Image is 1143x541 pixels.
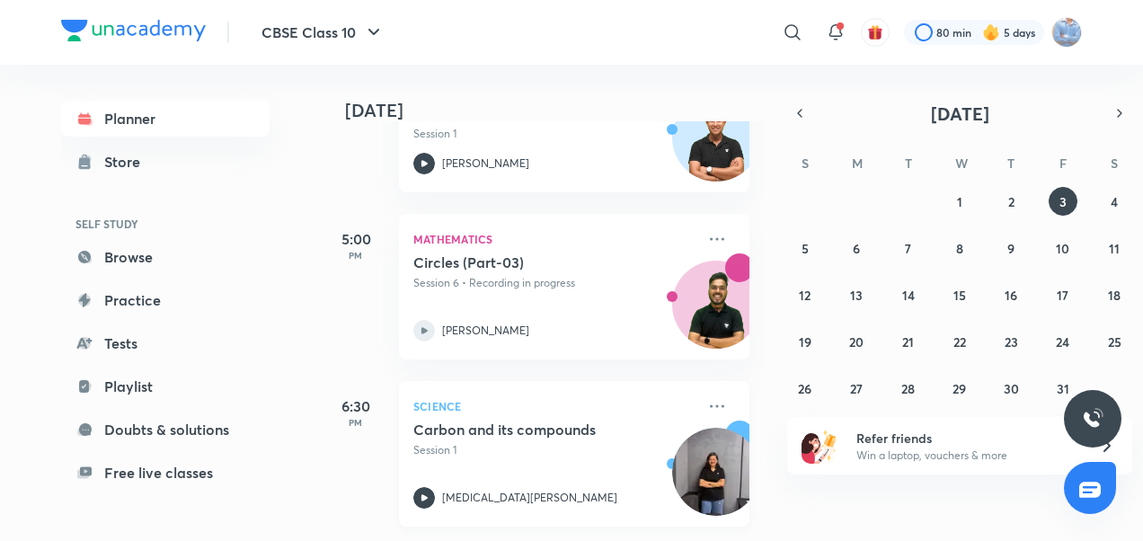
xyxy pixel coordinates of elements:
p: Mathematics [413,228,696,250]
h5: 6:30 [320,395,392,417]
abbr: October 17, 2025 [1057,287,1068,304]
abbr: October 26, 2025 [798,380,811,397]
button: October 29, 2025 [945,374,974,403]
button: October 14, 2025 [894,280,923,309]
abbr: October 21, 2025 [902,333,914,350]
abbr: October 13, 2025 [850,287,863,304]
span: [DATE] [931,102,989,126]
abbr: Sunday [802,155,809,172]
abbr: October 20, 2025 [849,333,864,350]
abbr: October 22, 2025 [953,333,966,350]
p: [PERSON_NAME] [442,155,529,172]
button: October 31, 2025 [1049,374,1077,403]
h5: Circles (Part-03) [413,253,637,271]
button: October 26, 2025 [791,374,820,403]
abbr: October 6, 2025 [853,240,860,257]
abbr: October 11, 2025 [1109,240,1120,257]
button: October 1, 2025 [945,187,974,216]
p: Science [413,395,696,417]
abbr: Saturday [1111,155,1118,172]
button: October 6, 2025 [842,234,871,262]
button: October 2, 2025 [997,187,1025,216]
abbr: October 30, 2025 [1004,380,1019,397]
abbr: October 2, 2025 [1008,193,1015,210]
abbr: October 15, 2025 [953,287,966,304]
h5: Carbon and its compounds [413,421,637,439]
button: October 4, 2025 [1100,187,1129,216]
button: October 11, 2025 [1100,234,1129,262]
abbr: October 10, 2025 [1056,240,1069,257]
button: October 25, 2025 [1100,327,1129,356]
button: October 9, 2025 [997,234,1025,262]
abbr: Monday [852,155,863,172]
button: October 10, 2025 [1049,234,1077,262]
button: October 16, 2025 [997,280,1025,309]
img: ttu [1082,408,1103,430]
h5: 5:00 [320,228,392,250]
a: Free live classes [61,455,270,491]
abbr: Tuesday [905,155,912,172]
abbr: Friday [1059,155,1067,172]
img: referral [802,428,837,464]
img: sukhneet singh sidhu [1051,17,1082,48]
abbr: October 29, 2025 [952,380,966,397]
abbr: October 7, 2025 [905,240,911,257]
abbr: October 4, 2025 [1111,193,1118,210]
abbr: October 12, 2025 [799,287,811,304]
p: Win a laptop, vouchers & more [856,448,1077,464]
div: Store [104,151,151,173]
a: Store [61,144,270,180]
a: Browse [61,239,270,275]
img: Avatar [673,270,759,357]
abbr: October 28, 2025 [901,380,915,397]
button: [DATE] [812,101,1107,126]
a: Tests [61,325,270,361]
abbr: October 8, 2025 [956,240,963,257]
p: PM [320,250,392,261]
abbr: October 23, 2025 [1005,333,1018,350]
abbr: October 18, 2025 [1108,287,1121,304]
h4: [DATE] [345,100,767,121]
abbr: October 19, 2025 [799,333,811,350]
p: [MEDICAL_DATA][PERSON_NAME] [442,490,617,506]
a: Planner [61,101,270,137]
abbr: October 1, 2025 [957,193,962,210]
button: October 28, 2025 [894,374,923,403]
button: October 22, 2025 [945,327,974,356]
button: October 17, 2025 [1049,280,1077,309]
img: streak [982,23,1000,41]
button: October 5, 2025 [791,234,820,262]
button: October 21, 2025 [894,327,923,356]
abbr: October 9, 2025 [1007,240,1015,257]
p: [PERSON_NAME] [442,323,529,339]
abbr: October 14, 2025 [902,287,915,304]
button: October 30, 2025 [997,374,1025,403]
button: October 8, 2025 [945,234,974,262]
p: Session 6 • Recording in progress [413,275,696,291]
abbr: October 27, 2025 [850,380,863,397]
p: Session 1 [413,442,696,458]
abbr: October 16, 2025 [1005,287,1017,304]
abbr: Wednesday [955,155,968,172]
img: avatar [867,24,883,40]
p: PM [320,417,392,428]
h6: Refer friends [856,429,1077,448]
button: avatar [861,18,890,47]
button: October 15, 2025 [945,280,974,309]
abbr: October 24, 2025 [1056,333,1069,350]
button: October 13, 2025 [842,280,871,309]
button: CBSE Class 10 [251,14,395,50]
abbr: October 25, 2025 [1108,333,1121,350]
img: Avatar [673,103,759,190]
button: October 3, 2025 [1049,187,1077,216]
abbr: October 31, 2025 [1057,380,1069,397]
p: Session 1 [413,126,696,142]
button: October 24, 2025 [1049,327,1077,356]
a: Company Logo [61,20,206,46]
button: October 12, 2025 [791,280,820,309]
abbr: October 3, 2025 [1059,193,1067,210]
button: October 18, 2025 [1100,280,1129,309]
button: October 27, 2025 [842,374,871,403]
abbr: October 5, 2025 [802,240,809,257]
button: October 7, 2025 [894,234,923,262]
